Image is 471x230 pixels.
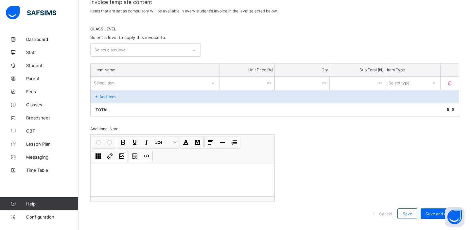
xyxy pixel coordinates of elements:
span: Messaging [26,154,78,160]
span: Fees [26,89,78,94]
button: Italic [141,137,152,148]
p: Qty [276,67,328,72]
span: Classes [26,102,78,107]
button: Table [93,150,104,162]
p: Item Type [387,67,439,72]
span: ₦ 0 [447,107,454,112]
span: Additional Note [90,126,118,131]
span: CBT [26,128,78,133]
span: Parent [26,76,78,81]
button: Link [104,150,115,162]
p: Add item [99,94,115,99]
span: Configuration [26,214,78,220]
button: Underline [129,137,140,148]
span: Items that are set as compulsory will be available in every student's invoice in the level select... [90,9,278,13]
button: Redo [104,137,115,148]
p: Unit Price [ ₦ ] [221,67,273,72]
span: Time Table [26,168,78,173]
button: Highlight Color [192,137,203,148]
span: Broadsheet [26,115,78,120]
span: Student [26,63,78,68]
span: Save [403,211,412,216]
span: Staff [26,50,78,55]
p: Sub Total [ ₦ ] [332,67,383,72]
button: Image [116,150,127,162]
button: Font Color [180,137,191,148]
button: Align [205,137,216,148]
div: Select type [389,77,410,89]
button: Undo [93,137,104,148]
img: safsims [6,6,56,20]
button: List [229,137,240,148]
button: Horizontal line [217,137,228,148]
button: Size [153,137,178,148]
button: Open asap [445,207,464,227]
p: Total [96,107,109,112]
div: Select item [94,77,114,89]
span: Help [26,201,78,206]
span: Cancel [379,211,392,216]
p: Item Name [96,67,214,72]
span: Save and Apply [426,211,454,216]
button: Bold [117,137,129,148]
span: CLASS LEVEL [90,27,459,31]
span: Select a level to apply this invoice to. [90,35,166,40]
span: Dashboard [26,37,78,42]
span: Lesson Plan [26,141,78,147]
button: Show blocks [129,150,140,162]
button: Code view [141,150,152,162]
div: Select class level [95,44,127,56]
